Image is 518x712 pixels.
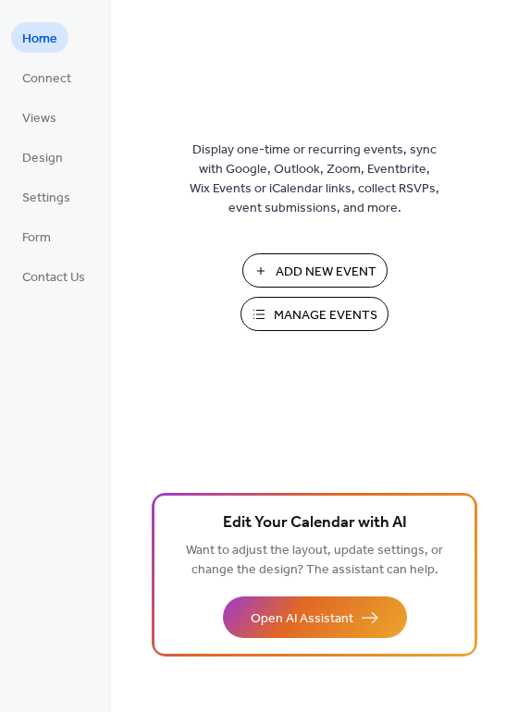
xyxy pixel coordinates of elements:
a: Contact Us [11,261,96,291]
a: Form [11,221,62,252]
span: Settings [22,189,70,208]
span: Views [22,109,56,129]
span: Home [22,30,57,49]
a: Home [11,22,68,53]
button: Manage Events [240,297,388,331]
span: Open AI Assistant [251,609,353,629]
a: Connect [11,62,82,92]
button: Open AI Assistant [223,596,407,638]
span: Manage Events [274,306,377,325]
span: Design [22,149,63,168]
span: Display one-time or recurring events, sync with Google, Outlook, Zoom, Eventbrite, Wix Events or ... [190,141,439,218]
a: Settings [11,181,81,212]
span: Add New Event [276,263,376,282]
span: Edit Your Calendar with AI [223,510,407,536]
span: Connect [22,69,71,89]
a: Views [11,102,68,132]
span: Form [22,228,51,248]
span: Want to adjust the layout, update settings, or change the design? The assistant can help. [186,538,443,583]
button: Add New Event [242,253,388,288]
span: Contact Us [22,268,85,288]
a: Design [11,141,74,172]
